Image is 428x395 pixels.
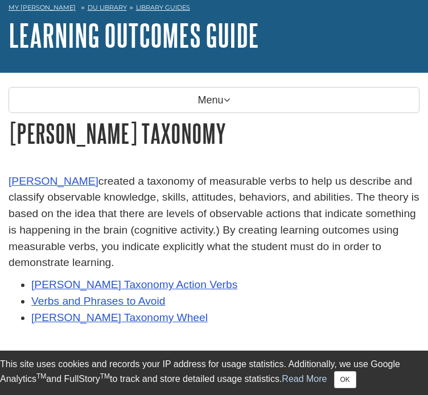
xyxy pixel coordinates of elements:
sup: TM [100,372,110,380]
p: created a taxonomy of measurable verbs to help us describe and classify observable knowledge, ski... [9,173,419,272]
h1: [PERSON_NAME] Taxonomy [9,119,419,148]
a: Learning Outcomes Guide [9,18,259,53]
a: My [PERSON_NAME] [9,3,76,13]
sup: TM [36,372,46,380]
p: Menu [9,87,419,113]
a: Library Guides [136,3,190,11]
a: Verbs and Phrases to Avoid [31,295,165,307]
a: [PERSON_NAME] Taxonomy Wheel [31,311,208,323]
a: DU Library [88,3,127,11]
a: Read More [282,374,327,384]
button: Close [334,371,356,388]
a: [PERSON_NAME] [9,175,98,187]
a: [PERSON_NAME] Taxonomy Action Verbs [31,278,237,290]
